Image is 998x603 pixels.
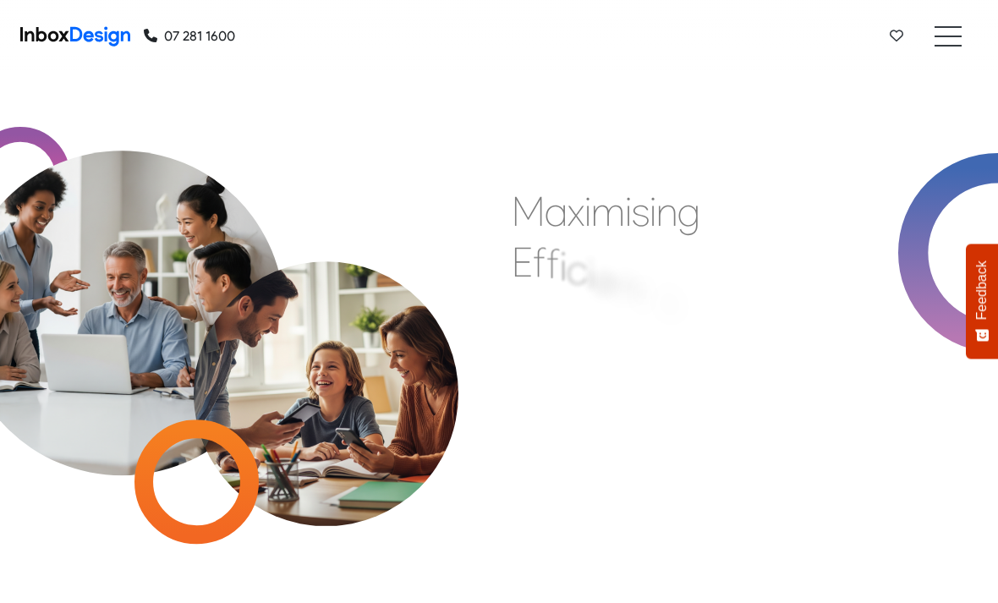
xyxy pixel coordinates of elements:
[966,244,998,359] button: Feedback - Show survey
[560,241,567,292] div: i
[632,186,650,237] div: s
[512,186,892,491] div: Maximising Efficient & Engagement, Connecting Schools, Families, and Students.
[512,237,533,288] div: E
[650,186,656,237] div: i
[567,244,587,295] div: c
[615,260,636,311] div: n
[594,254,615,304] div: e
[161,195,491,526] img: parents_with_child.png
[568,186,584,237] div: x
[625,186,632,237] div: i
[677,186,700,237] div: g
[656,186,677,237] div: n
[533,237,546,288] div: f
[546,238,560,289] div: f
[974,260,990,320] span: Feedback
[144,26,235,47] a: 07 281 1600
[587,249,594,299] div: i
[584,186,591,237] div: i
[512,336,533,386] div: E
[512,186,545,237] div: M
[545,186,568,237] div: a
[591,186,625,237] div: m
[659,276,683,326] div: &
[636,267,649,318] div: t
